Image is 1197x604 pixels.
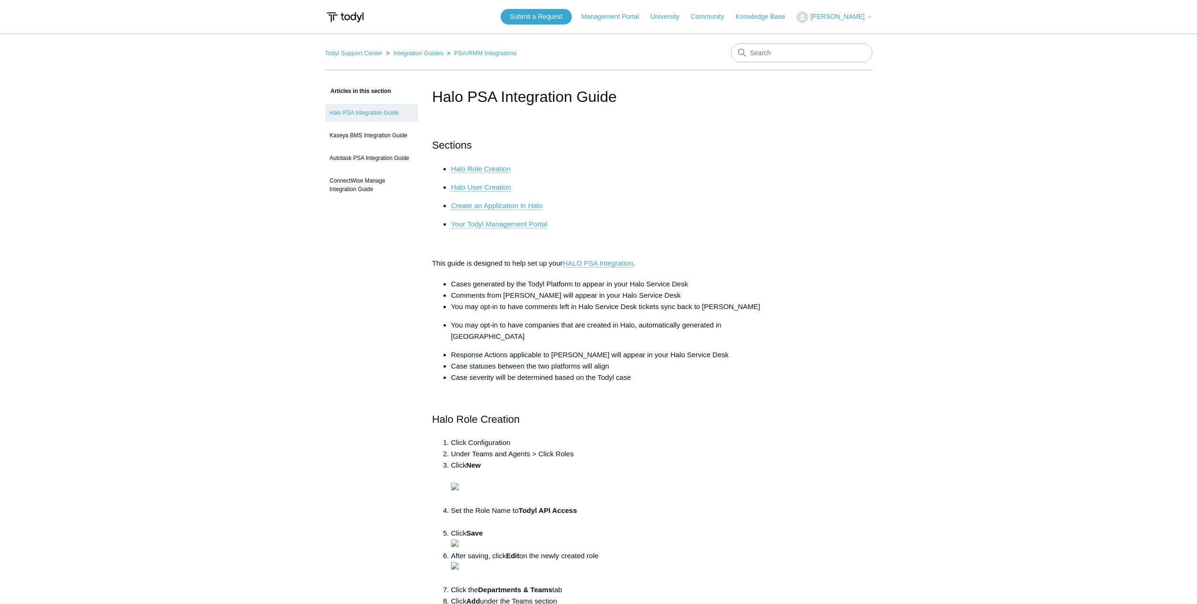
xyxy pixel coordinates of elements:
li: Under Teams and Agents > Click Roles [451,448,765,460]
button: [PERSON_NAME] [796,11,872,23]
strong: New [466,461,481,469]
img: 38277659700115 [451,562,459,570]
a: Halo Role Creation [451,165,511,173]
li: You may opt-in to have comments left in Halo Service Desk tickets sync back to [PERSON_NAME] [451,301,765,312]
a: PSA/RMM Integrations [454,50,517,57]
img: 38277682527123 [451,483,459,490]
strong: Todyl API Access [519,506,577,514]
a: Community [691,12,734,22]
a: Halo User Creation [451,183,511,192]
h1: Halo PSA Integration Guide [432,85,765,108]
li: Case severity will be determined based on the Todyl case [451,372,765,383]
img: Todyl Support Center Help Center home page [325,8,365,26]
span: Articles in this section [325,88,391,94]
input: Search [731,43,872,62]
a: Autotask PSA Integration Guide [325,149,418,167]
strong: Save [451,529,483,548]
img: 38277659698835 [451,539,459,547]
strong: Departments & Teams [478,586,552,594]
li: After saving, click on the newly created role [451,550,765,584]
li: Case statuses between the two platforms will align [451,361,765,372]
a: Todyl Support Center [325,50,383,57]
p: You may opt-in to have companies that are created in Halo, automatically generated in [GEOGRAPHIC... [451,319,765,342]
li: Cases generated by the Todyl Platform to appear in your Halo Service Desk [451,278,765,290]
li: Click [451,528,765,550]
li: Todyl Support Center [325,50,385,57]
li: PSA/RMM Integrations [445,50,516,57]
h2: Sections [432,137,765,153]
a: Create an Application In Halo [451,201,543,210]
a: ConnectWise Manage Integration Guide [325,172,418,198]
a: Knowledge Base [736,12,795,22]
a: Kaseya BMS Integration Guide [325,126,418,144]
h2: Halo Role Creation [432,411,765,428]
a: Management Portal [581,12,648,22]
li: Integration Guides [384,50,445,57]
li: Click the tab [451,584,765,596]
li: Click [451,460,765,505]
a: Halo PSA Integration Guide [325,104,418,122]
li: Comments from [PERSON_NAME] will appear in your Halo Service Desk [451,290,765,301]
a: Submit a Request [501,9,572,25]
li: Set the Role Name to [451,505,765,528]
strong: Edit [506,552,519,560]
span: [PERSON_NAME] [810,13,864,20]
a: HALO PSA Integration [563,259,633,268]
a: University [650,12,688,22]
a: Your Todyl Management Portal [451,220,547,228]
a: Integration Guides [393,50,443,57]
li: Click Configuration [451,437,765,448]
li: Response Actions applicable to [PERSON_NAME] will appear in your Halo Service Desk [451,349,765,361]
p: This guide is designed to help set up your . [432,258,765,269]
